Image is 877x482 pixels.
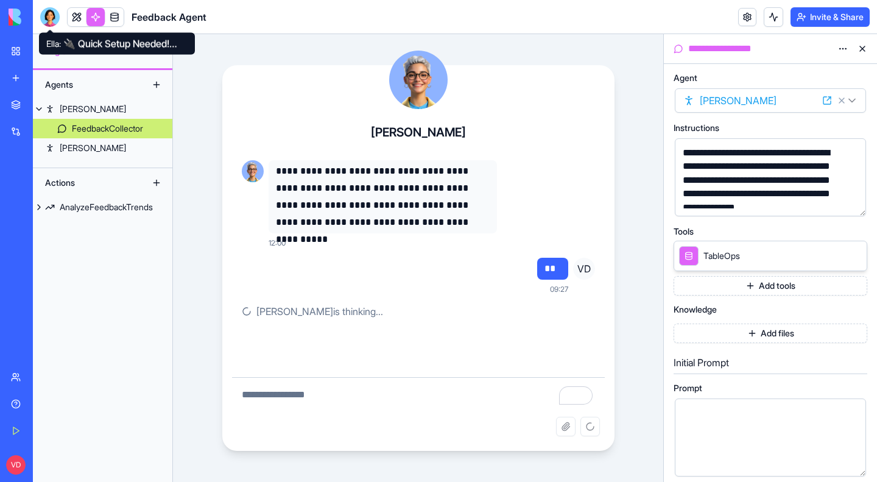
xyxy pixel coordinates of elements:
span: Instructions [674,124,719,132]
a: FeedbackCollector [33,119,172,138]
span: 12:00 [269,238,286,248]
span: Agent [674,74,697,82]
textarea: To enrich screen reader interactions, please activate Accessibility in Grammarly extension settings [232,378,605,417]
a: AnalyzeFeedbackTrends [33,197,172,217]
span: Feedback Agent [132,10,206,24]
a: [PERSON_NAME] [33,99,172,119]
button: Add tools [674,276,867,296]
div: [PERSON_NAME] [60,142,126,154]
button: Invite & Share [791,7,870,27]
div: AnalyzeFeedbackTrends [60,201,153,213]
span: Knowledge [674,305,717,314]
button: Add files [674,324,867,343]
span: TableOps [703,250,740,262]
span: Prompt [674,384,702,392]
img: logo [9,9,84,26]
span: [PERSON_NAME] is thinking... [256,304,383,319]
div: Agents [39,75,136,94]
img: Jane_p9ieon.png [242,160,264,182]
a: [PERSON_NAME] [33,138,172,158]
div: FeedbackCollector [72,122,143,135]
span: Tools [674,227,694,236]
span: VD [573,258,595,280]
span: 09:27 [550,285,568,294]
div: [PERSON_NAME] [60,103,126,115]
h5: Initial Prompt [674,355,867,370]
h4: [PERSON_NAME] [371,124,466,141]
div: Actions [39,173,136,193]
span: VD [6,455,26,475]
